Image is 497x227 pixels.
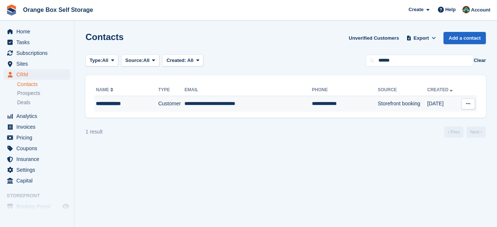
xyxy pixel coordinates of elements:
[17,90,40,97] span: Prospects
[16,143,61,154] span: Coupons
[17,89,70,97] a: Prospects
[17,99,70,106] a: Deals
[85,128,103,136] div: 1 result
[4,201,70,212] a: menu
[125,57,143,64] span: Source:
[17,81,70,88] a: Contacts
[16,201,61,212] span: Booking Portal
[20,4,96,16] a: Orange Box Self Storage
[16,175,61,186] span: Capital
[16,122,61,132] span: Invoices
[16,37,61,47] span: Tasks
[16,48,61,58] span: Subscriptions
[158,84,185,96] th: Type
[378,96,427,112] td: Storefront booking
[471,6,490,14] span: Account
[405,32,438,44] button: Export
[4,111,70,121] a: menu
[16,69,61,80] span: CRM
[102,57,109,64] span: All
[444,126,464,138] a: Previous
[16,59,61,69] span: Sites
[158,96,185,112] td: Customer
[6,4,17,16] img: stora-icon-8386f47178a22dfd0bd8f6a31ec36ba5ce8667c1dd55bd0f319d3a0aa187defe.svg
[85,55,118,67] button: Type: All
[4,37,70,47] a: menu
[143,57,150,64] span: All
[409,6,423,13] span: Create
[4,26,70,37] a: menu
[443,126,487,138] nav: Page
[346,32,402,44] a: Unverified Customers
[167,57,186,63] span: Created:
[4,59,70,69] a: menu
[4,48,70,58] a: menu
[85,32,124,42] h1: Contacts
[4,122,70,132] a: menu
[16,111,61,121] span: Analytics
[4,69,70,80] a: menu
[16,165,61,175] span: Settings
[17,99,30,106] span: Deals
[16,154,61,164] span: Insurance
[4,154,70,164] a: menu
[61,202,70,211] a: Preview store
[427,87,454,92] a: Created
[443,32,486,44] a: Add a contact
[187,57,194,63] span: All
[121,55,159,67] button: Source: All
[16,132,61,143] span: Pricing
[4,132,70,143] a: menu
[4,175,70,186] a: menu
[184,84,312,96] th: Email
[96,87,115,92] a: Name
[462,6,470,13] img: Mike
[467,126,486,138] a: Next
[474,57,486,64] button: Clear
[414,34,429,42] span: Export
[4,143,70,154] a: menu
[378,84,427,96] th: Source
[427,96,459,112] td: [DATE]
[312,84,378,96] th: Phone
[445,6,456,13] span: Help
[7,192,74,200] span: Storefront
[4,165,70,175] a: menu
[90,57,102,64] span: Type:
[162,55,203,67] button: Created: All
[16,26,61,37] span: Home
